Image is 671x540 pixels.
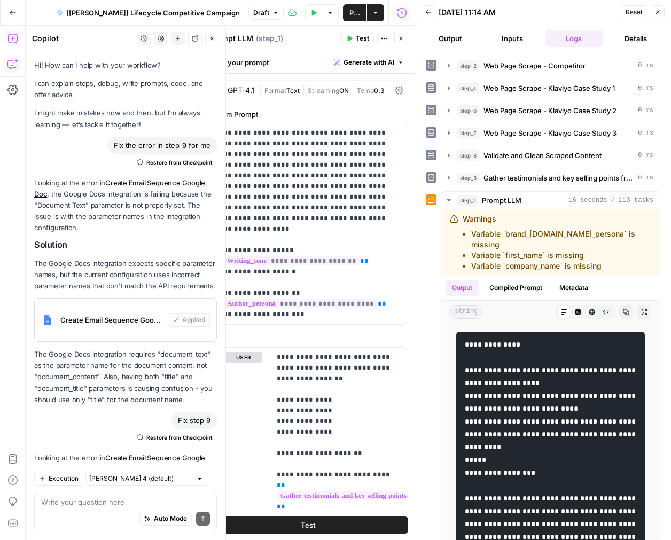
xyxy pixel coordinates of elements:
span: Reset [626,7,643,17]
span: step_6 [457,105,479,116]
button: Details [607,30,665,47]
span: | [300,84,308,95]
p: The Google Docs integration requires "document_text" as the parameter name for the document conte... [34,349,217,405]
button: 0 ms [441,80,660,97]
span: Restore from Checkpoint [146,433,213,442]
button: Draft [248,6,284,20]
span: Test [356,34,369,43]
span: Auto Mode [154,514,187,523]
button: 0 ms [441,124,660,142]
a: Create Email Sequence Google Doc [34,453,205,473]
span: Execution [49,474,79,483]
button: 0 ms [441,57,660,74]
span: 0 ms [638,151,653,160]
button: Applied [168,313,210,327]
button: Reset [621,5,647,19]
span: Streaming [308,87,339,95]
button: Test [341,32,374,45]
div: Fix step 9 [171,412,217,429]
label: Chat [208,333,408,344]
div: Copilot [32,33,134,44]
span: ( step_1 ) [256,33,283,44]
li: Variable `first_name` is missing [471,250,651,261]
li: Variable `brand_[DOMAIN_NAME]_persona` is missing [471,229,651,250]
button: user [225,352,262,363]
span: Gather testimonials and key selling points from case studies [483,173,634,183]
span: Temp [357,87,374,95]
div: Write your prompt [201,51,415,73]
span: 16 seconds / 113 tasks [569,195,653,205]
button: Generate with AI [330,56,408,69]
button: 0 ms [441,169,660,186]
span: Generate with AI [344,58,394,67]
button: 0 ms [441,147,660,164]
span: 0 ms [638,106,653,115]
span: string [450,305,482,319]
span: Format [264,87,286,95]
button: 0 ms [441,102,660,119]
span: Text [286,87,300,95]
button: Compiled Prompt [483,280,549,296]
button: Restore from Checkpoint [133,156,217,169]
span: Prompt LLM [482,195,521,206]
p: Hi! How can I help with your workflow? [34,60,217,71]
span: Validate and Clean Scraped Content [483,150,602,161]
p: The Google Docs integration expects specific parameter names, but the current configuration uses ... [34,258,217,292]
span: step_1 [457,195,478,206]
span: Create Email Sequence Google Doc (step_9) [60,315,163,325]
button: Test [208,516,408,534]
span: 0.3 [374,87,385,95]
div: Fix the error in step_9 for me [107,137,217,154]
button: Restore from Checkpoint [133,431,217,444]
button: Auto Mode [139,512,192,526]
li: Variable `company_name` is missing [471,261,651,271]
span: Test [301,520,316,530]
span: | [259,84,264,95]
span: Restore from Checkpoint [146,158,213,167]
button: Inputs [483,30,541,47]
span: 0 ms [638,61,653,71]
textarea: Prompt LLM [208,33,253,44]
span: 0 ms [638,128,653,138]
span: Publish [349,7,360,18]
span: Web Page Scrape - Klaviyo Case Study 2 [483,105,617,116]
div: Warnings [463,214,651,271]
input: Claude Sonnet 4 (default) [89,473,192,484]
span: Web Page Scrape - Klaviyo Case Study 1 [483,83,615,93]
button: Logs [545,30,603,47]
label: System Prompt [208,109,408,120]
img: Instagram%20post%20-%201%201.png [39,311,56,328]
p: Looking at the error in , the Google Docs integration is failing because the "Document Text" para... [34,177,217,234]
span: step_4 [457,83,479,93]
button: Output [422,30,479,47]
span: step_8 [457,150,479,161]
button: Metadata [553,280,595,296]
span: ON [339,87,349,95]
p: Looking at the error in , the issue is that the Google Docs integration is failing because the do... [34,452,217,520]
p: I can explain steps, debug, write prompts, code, and offer advice. [34,78,217,100]
span: [[PERSON_NAME]] Lifecycle Competitive Campaign [66,7,240,18]
span: Web Page Scrape - Competitor [483,60,586,71]
span: step_2 [457,60,479,71]
span: | [349,84,357,95]
p: I might make mistakes now and then, but I’m always learning — let’s tackle it together! [34,107,217,130]
span: step_7 [457,128,479,138]
h2: Solution [34,240,217,250]
button: [[PERSON_NAME]] Lifecycle Competitive Campaign [50,4,246,21]
span: Applied [182,315,205,325]
button: Execution [34,472,83,486]
span: Web Page Scrape - Klaviyo Case Study 3 [483,128,617,138]
span: 0 ms [638,83,653,93]
div: GPT-4.1 [228,87,255,94]
button: Output [446,280,479,296]
a: Create Email Sequence Google Doc [34,178,205,198]
button: 16 seconds / 113 tasks [441,192,660,209]
button: Publish [343,4,366,21]
span: 0 ms [638,173,653,183]
span: Draft [253,8,269,18]
span: step_3 [457,173,479,183]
